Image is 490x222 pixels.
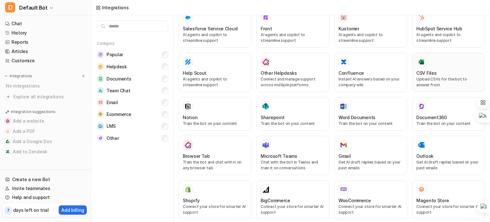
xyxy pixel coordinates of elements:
p: Train the bot and chat with it on any browser tab [183,159,247,171]
a: Customize [3,56,89,65]
img: Salesforce Service Cloud [185,14,191,21]
img: CSV Files [418,59,425,65]
button: Add billing [59,205,87,215]
img: Microsoft Teams [263,142,269,148]
p: Integration suggestions [11,109,55,115]
span: Team Chat [107,88,130,94]
img: BigCommerce [263,186,269,193]
button: GmailGmailGet AI draft replies based on your past emails [334,136,407,175]
button: ConfluenceConfluenceInstant AI answers based on your company wiki [334,53,407,92]
button: Microsoft TeamsMicrosoft TeamsChat with the bot in Teams and train it on conversations [256,136,329,175]
button: Magento StoreMagento StoreConnect your store for smarter AI support [412,180,485,219]
span: LMS [107,123,116,129]
button: NotionNotionTrain the bot on your content [179,97,251,131]
img: explore all integrations [5,94,11,100]
h3: Word Documents [338,114,375,121]
span: Helpdesk [107,64,127,70]
button: HubSpot Service HubHubSpot Service HubAI agents and copilot to streamline support [412,8,485,48]
img: Email [97,99,104,106]
img: WooCommerce [340,188,347,191]
button: SharepointSharepointTrain the bot on your content [256,97,329,131]
p: Add billing [61,207,84,213]
button: EcommerceEcommerce [97,108,168,120]
h3: HubSpot Service Hub [416,25,462,32]
p: AI agents and copilot to streamline support [338,32,403,43]
p: Train the bot on your content [183,121,247,126]
img: Ecommerce [97,111,104,118]
button: OutlookOutlookGet AI draft replies based on your past emails [412,136,485,175]
img: Front [263,14,269,21]
button: CSV FilesCSV FilesUpload CSVs for the bot to answer from [412,53,485,92]
p: 7 [7,208,10,213]
p: Chat with the bot in Teams and train it on conversations [261,159,325,171]
a: Reports [3,38,89,47]
p: Connect your store for smarter AI support [338,204,403,215]
img: Documents [97,75,104,82]
button: PopularPopular [97,49,168,61]
p: AI agents and copilot to streamline support [416,32,481,43]
a: Help and support [3,193,89,202]
img: Gmail [340,142,347,148]
h3: Shopify [183,197,200,204]
img: Add to Zendesk [6,150,10,154]
a: Articles [3,47,89,56]
p: AI agents and copilot to streamline support [261,32,325,43]
img: Other Helpdesks [263,59,269,65]
button: KustomerKustomerAI agents and copilot to streamline support [334,8,407,48]
h3: Help Scout [183,70,206,76]
h3: BigCommerce [261,197,290,204]
img: Helpdesk [97,63,104,70]
p: Instant AI answers based on your company wiki [338,76,403,88]
img: Word Documents [340,103,347,110]
button: LMSLMS [97,120,168,132]
h3: Other Helpdesks [261,70,297,76]
img: Add a Google Doc [6,140,10,143]
img: Browser Tab [185,142,191,148]
p: Train the bot on your content [416,121,481,126]
p: Upload CSVs for the bot to answer from [416,76,481,88]
h3: Microsoft Teams [261,153,297,159]
a: Create a new Bot [3,175,89,184]
h3: Outlook [416,153,434,159]
img: Magento Store [418,186,425,193]
span: Ecommerce [107,111,131,118]
button: FrontFrontAI agents and copilot to streamline support [256,8,329,48]
span: Default Bot [19,3,48,12]
p: Connect your store for smarter AI support [183,204,247,215]
button: Add to ZendeskAdd to Zendesk [3,147,89,157]
button: Word DocumentsWord DocumentsTrain the bot on your content [334,97,407,131]
button: HelpdeskHelpdesk [97,61,168,73]
img: Notion [185,103,191,110]
img: Document360 [418,103,425,110]
h3: CSV Files [416,70,436,76]
a: Chat [3,19,89,28]
img: menu_add.svg [81,74,85,78]
p: Get AI draft replies based on your past emails [416,159,481,171]
img: Shopify [185,186,191,193]
h5: Category [97,41,168,46]
img: Add a website [6,119,10,123]
img: Confluence [340,59,347,65]
p: days left on trial [13,207,49,213]
span: Other [107,135,119,142]
div: Integrations [102,4,129,11]
h3: WooCommerce [338,197,371,204]
img: LMS [97,123,104,130]
button: Document360Document360Train the bot on your content [412,97,485,131]
button: Add a Google DocAdd a Google Doc [3,136,89,147]
h3: Magento Store [416,197,449,204]
button: Integrations [3,73,34,79]
h3: Sharepoint [261,114,285,121]
img: Help Scout [185,59,191,65]
button: Other HelpdesksOther HelpdesksConnect and manage support across multiple platforms. [256,53,329,92]
h3: Kustomer [338,25,359,32]
span: Explore all integrations [13,92,86,102]
p: Connect and manage support across multiple platforms. [261,76,325,88]
h3: Salesforce Service Cloud [183,25,237,32]
img: HubSpot Service Hub [418,14,425,21]
button: OtherOther [97,132,168,144]
button: EmailEmail [97,96,168,108]
button: BigCommerceBigCommerceConnect your store for smarter AI support [256,180,329,219]
h3: Notion [183,114,197,121]
a: Explore all integrations [3,92,89,101]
